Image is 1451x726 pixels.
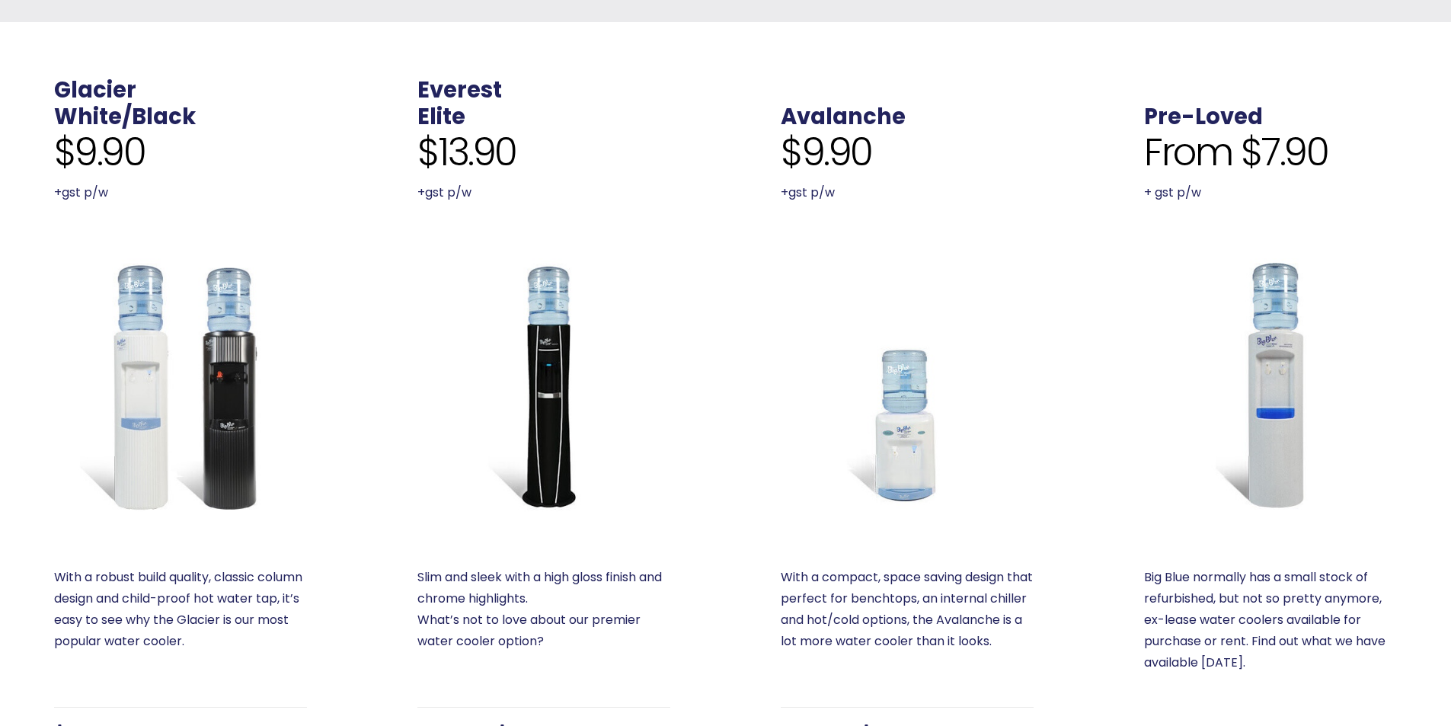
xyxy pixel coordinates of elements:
span: $9.90 [54,130,145,175]
span: From $7.90 [1144,130,1328,175]
p: With a robust build quality, classic column design and child-proof hot water tap, it’s easy to se... [54,567,307,652]
a: Avalanche [781,101,906,132]
a: Fill your own Everest Elite [417,258,670,511]
span: $9.90 [781,130,872,175]
a: White/Black [54,101,196,132]
iframe: Chatbot [1350,625,1430,705]
a: Pre-Loved [1144,101,1263,132]
p: Slim and sleek with a high gloss finish and chrome highlights. What’s not to love about our premi... [417,567,670,652]
p: +gst p/w [417,182,670,203]
a: Everest [417,75,502,105]
span: $13.90 [417,130,516,175]
a: Glacier [54,75,136,105]
p: +gst p/w [54,182,307,203]
a: Fill your own Glacier [54,258,307,511]
span: . [1144,75,1150,105]
p: + gst p/w [1144,182,1397,203]
a: Avalanche [781,258,1034,511]
span: . [781,75,787,105]
p: +gst p/w [781,182,1034,203]
a: Elite [417,101,465,132]
p: Big Blue normally has a small stock of refurbished, but not so pretty anymore, ex-lease water coo... [1144,567,1397,673]
p: With a compact, space saving design that perfect for benchtops, an internal chiller and hot/cold ... [781,567,1034,652]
